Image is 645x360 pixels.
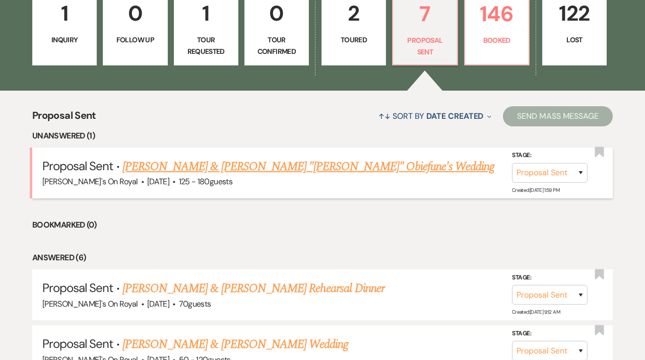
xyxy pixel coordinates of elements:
[426,111,483,121] span: Date Created
[251,34,302,57] p: Tour Confirmed
[32,251,613,264] li: Answered (6)
[122,279,384,298] a: [PERSON_NAME] & [PERSON_NAME] Rehearsal Dinner
[399,35,450,57] p: Proposal Sent
[503,106,613,126] button: Send Mass Message
[378,111,391,121] span: ↑↓
[180,34,232,57] p: Tour Requested
[42,280,113,296] span: Proposal Sent
[32,108,96,129] span: Proposal Sent
[122,158,495,176] a: [PERSON_NAME] & [PERSON_NAME] "[PERSON_NAME]" Obiefune's Wedding
[512,328,588,339] label: Stage:
[512,272,588,283] label: Stage:
[32,129,613,142] li: Unanswered (1)
[42,336,113,351] span: Proposal Sent
[512,150,588,161] label: Stage:
[549,34,600,45] p: Lost
[42,176,138,187] span: [PERSON_NAME]'s On Royal
[42,158,113,174] span: Proposal Sent
[471,35,523,46] p: Booked
[122,335,348,353] a: [PERSON_NAME] & [PERSON_NAME] Wedding
[512,187,559,193] span: Created: [DATE] 1:59 PM
[374,103,495,129] button: Sort By Date Created
[39,34,90,45] p: Inquiry
[147,176,169,187] span: [DATE]
[328,34,379,45] p: Toured
[179,176,232,187] span: 125 - 180 guests
[147,299,169,309] span: [DATE]
[42,299,138,309] span: [PERSON_NAME]'s On Royal
[512,309,560,315] span: Created: [DATE] 9:12 AM
[32,219,613,232] li: Bookmarked (0)
[109,34,161,45] p: Follow Up
[179,299,211,309] span: 70 guests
